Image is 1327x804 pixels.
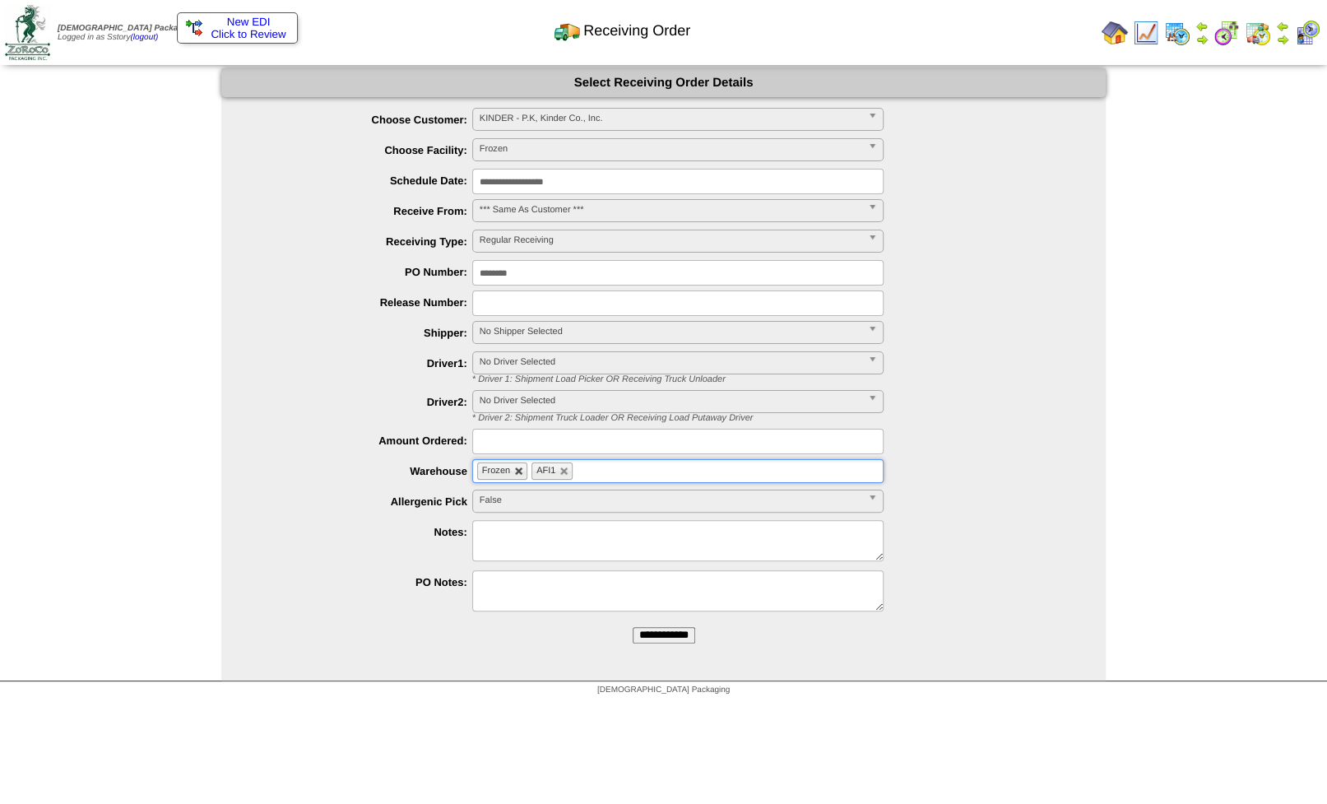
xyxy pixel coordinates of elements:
[254,114,472,126] label: Choose Customer:
[254,144,472,156] label: Choose Facility:
[597,685,730,695] span: [DEMOGRAPHIC_DATA] Packaging
[186,28,289,40] span: Click to Review
[1276,33,1289,46] img: arrowright.gif
[186,20,202,36] img: ediSmall.gif
[186,16,289,40] a: New EDI Click to Review
[1133,20,1159,46] img: line_graph.gif
[227,16,271,28] span: New EDI
[254,327,472,339] label: Shipper:
[254,357,472,369] label: Driver1:
[1294,20,1320,46] img: calendarcustomer.gif
[480,322,861,342] span: No Shipper Selected
[480,139,861,159] span: Frozen
[254,205,472,217] label: Receive From:
[58,24,195,33] span: [DEMOGRAPHIC_DATA] Packaging
[254,396,472,408] label: Driver2:
[254,266,472,278] label: PO Number:
[254,465,472,477] label: Warehouse
[480,352,861,372] span: No Driver Selected
[130,33,158,42] a: (logout)
[1245,20,1271,46] img: calendarinout.gif
[480,490,861,510] span: False
[1164,20,1190,46] img: calendarprod.gif
[1195,33,1209,46] img: arrowright.gif
[482,466,510,476] span: Frozen
[583,22,690,40] span: Receiving Order
[480,391,861,411] span: No Driver Selected
[58,24,195,42] span: Logged in as Sstory
[480,109,861,128] span: KINDER - P.K, Kinder Co., Inc.
[254,495,472,508] label: Allergenic Pick
[254,296,472,309] label: Release Number:
[1102,20,1128,46] img: home.gif
[554,17,580,44] img: truck2.gif
[254,174,472,187] label: Schedule Date:
[221,68,1106,97] div: Select Receiving Order Details
[254,526,472,538] label: Notes:
[460,374,1106,384] div: * Driver 1: Shipment Load Picker OR Receiving Truck Unloader
[254,235,472,248] label: Receiving Type:
[536,466,555,476] span: AFI1
[254,576,472,588] label: PO Notes:
[1213,20,1240,46] img: calendarblend.gif
[1276,20,1289,33] img: arrowleft.gif
[460,413,1106,423] div: * Driver 2: Shipment Truck Loader OR Receiving Load Putaway Driver
[480,230,861,250] span: Regular Receiving
[5,5,50,60] img: zoroco-logo-small.webp
[254,435,472,447] label: Amount Ordered:
[1195,20,1209,33] img: arrowleft.gif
